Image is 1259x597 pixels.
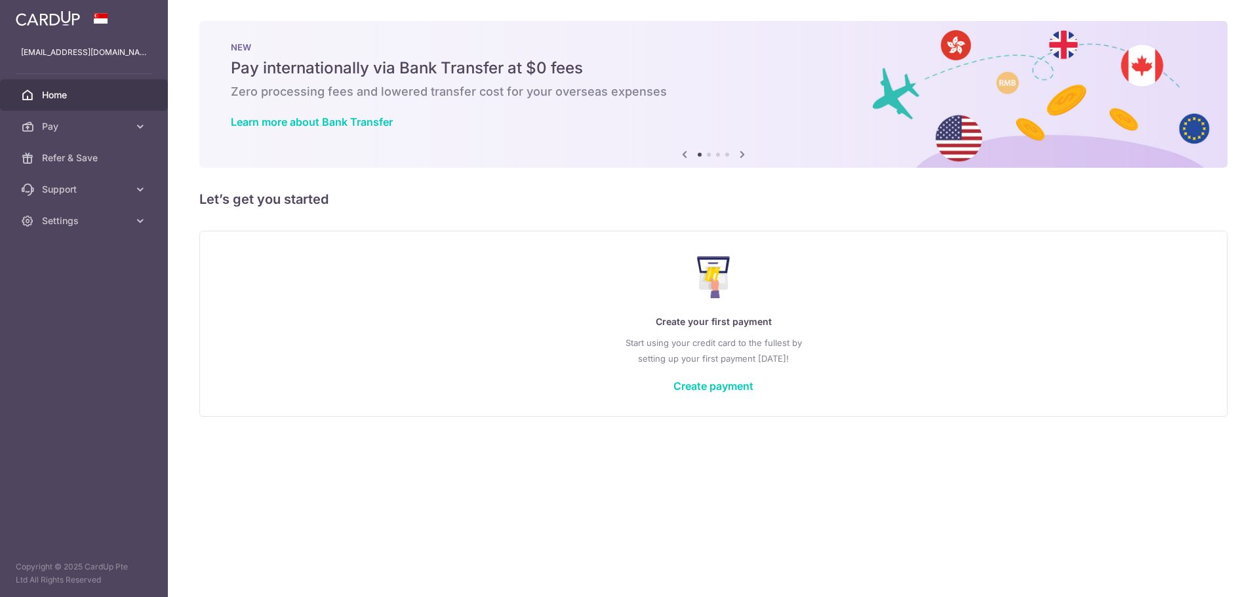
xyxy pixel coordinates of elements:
span: Refer & Save [42,151,129,164]
span: Settings [42,214,129,227]
h5: Pay internationally via Bank Transfer at $0 fees [231,58,1196,79]
span: Support [42,183,129,196]
p: [EMAIL_ADDRESS][DOMAIN_NAME] [21,46,147,59]
p: NEW [231,42,1196,52]
h6: Zero processing fees and lowered transfer cost for your overseas expenses [231,84,1196,100]
p: Start using your credit card to the fullest by setting up your first payment [DATE]! [226,335,1201,366]
a: Create payment [673,379,753,393]
img: Bank transfer banner [199,21,1228,168]
img: Make Payment [697,256,730,298]
a: Learn more about Bank Transfer [231,115,393,128]
span: Pay [42,120,129,133]
img: CardUp [16,10,80,26]
p: Create your first payment [226,314,1201,330]
span: Home [42,88,129,102]
h5: Let’s get you started [199,189,1228,210]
